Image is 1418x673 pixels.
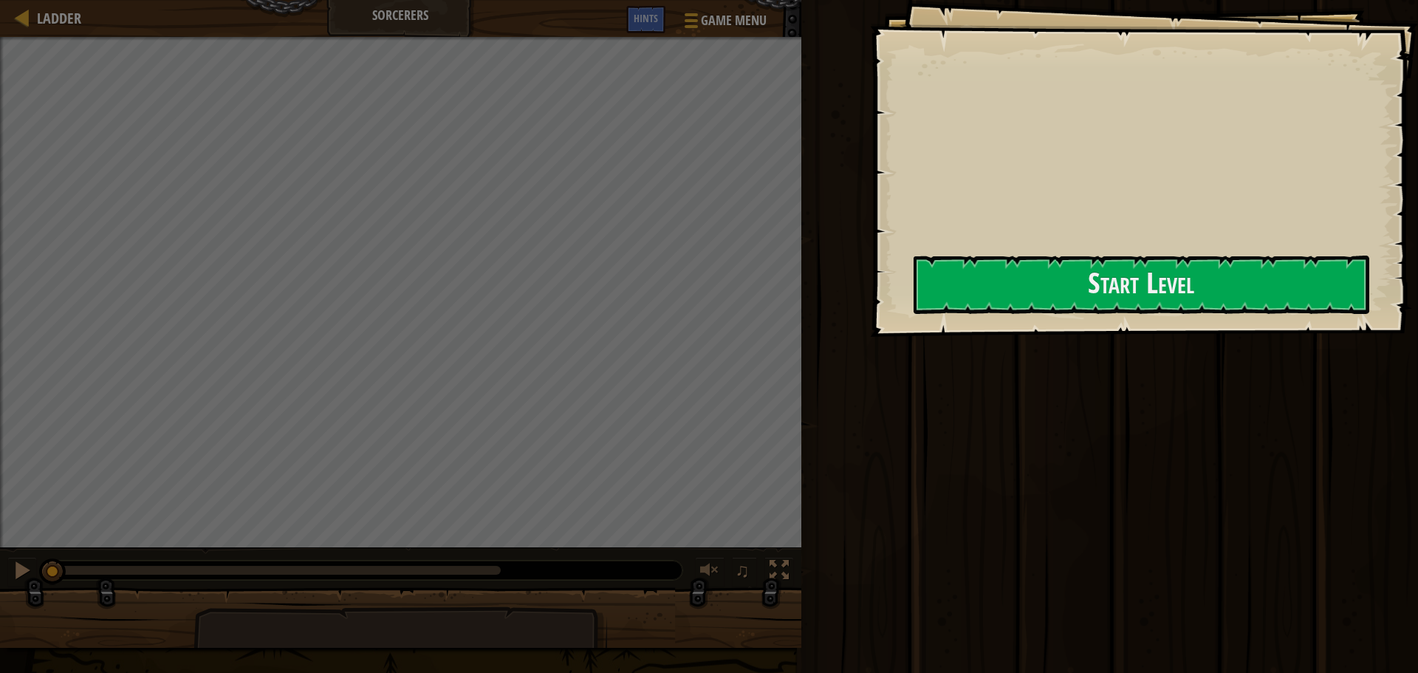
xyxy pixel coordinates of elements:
span: Ladder [37,8,81,28]
button: Ctrl + P: Pause [7,557,37,587]
button: Game Menu [673,6,775,41]
span: Game Menu [701,11,767,30]
span: ♫ [735,559,750,581]
button: Adjust volume [695,557,725,587]
a: Ladder [30,8,81,28]
span: Hints [634,11,658,25]
button: Start Level [914,256,1369,314]
button: Toggle fullscreen [764,557,794,587]
button: ♫ [732,557,757,587]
